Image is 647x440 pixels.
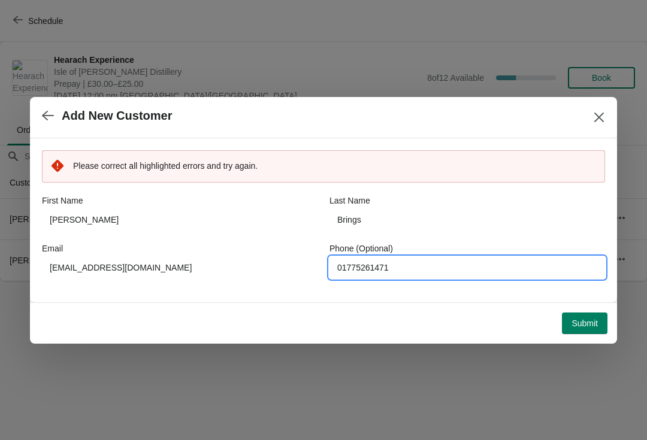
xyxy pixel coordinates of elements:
[562,312,607,334] button: Submit
[572,318,598,328] span: Submit
[42,257,318,278] input: Enter your email
[73,160,595,172] p: Please correct all highlighted errors and try again.
[588,107,610,128] button: Close
[329,195,370,207] label: Last Name
[329,257,605,278] input: Enter your phone number
[42,242,63,254] label: Email
[42,195,83,207] label: First Name
[329,242,393,254] label: Phone (Optional)
[329,209,605,230] input: Smith
[42,209,318,230] input: John
[62,109,172,123] h2: Add New Customer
